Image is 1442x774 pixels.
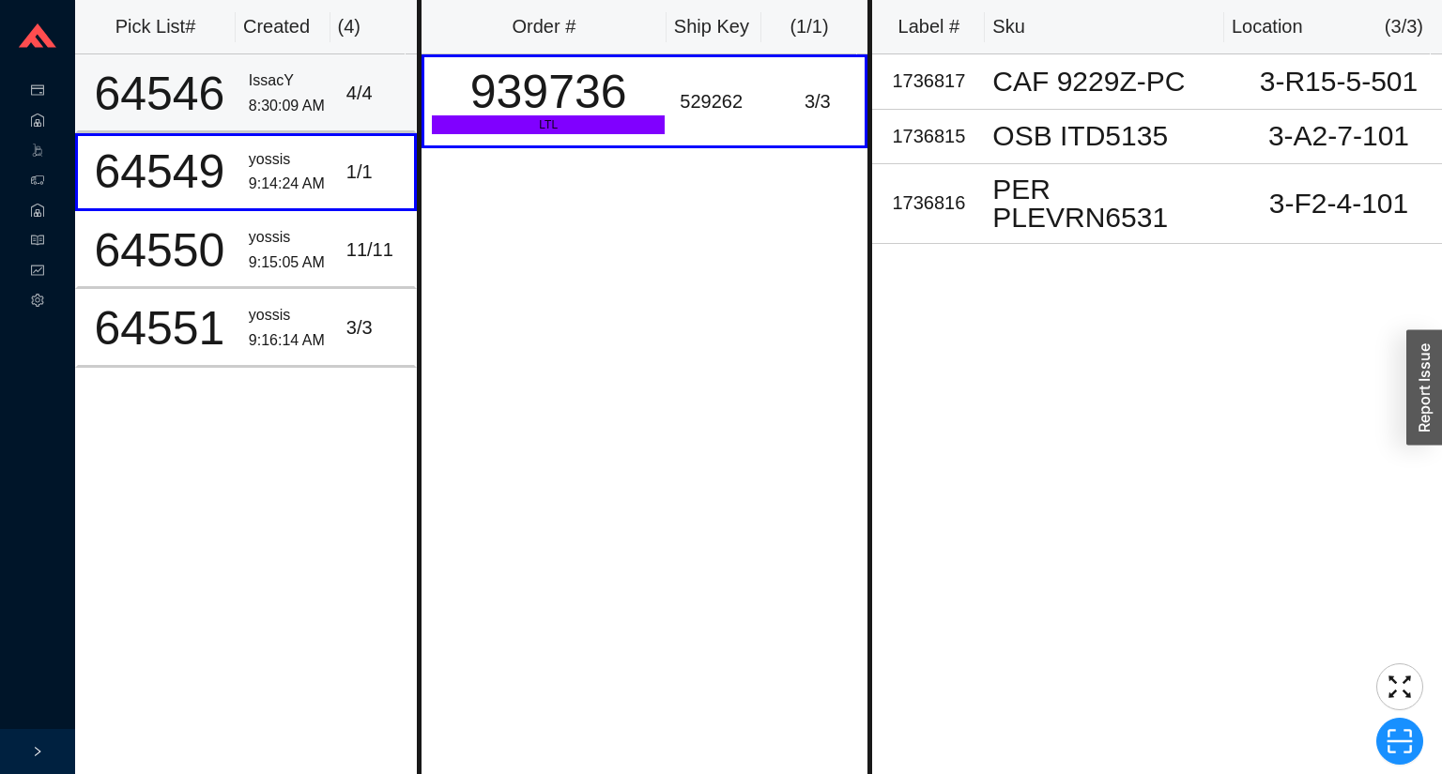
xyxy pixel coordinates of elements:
[880,121,977,152] div: 1736815
[31,257,44,287] span: fund
[1243,190,1434,218] div: 3-F2-4-101
[249,303,331,328] div: yossis
[346,78,407,109] div: 4 / 4
[432,68,665,115] div: 939736
[85,227,234,274] div: 64550
[880,66,977,97] div: 1736817
[249,250,331,276] div: 9:15:05 AM
[85,70,234,117] div: 64546
[880,188,977,219] div: 1736816
[1377,673,1422,701] span: fullscreen
[680,86,762,117] div: 529262
[1385,11,1423,42] div: ( 3 / 3 )
[777,86,857,117] div: 3 / 3
[992,68,1228,96] div: CAF 9229Z-PC
[32,746,43,757] span: right
[249,147,331,173] div: yossis
[31,287,44,317] span: setting
[31,227,44,257] span: read
[85,305,234,352] div: 64551
[249,172,331,197] div: 9:14:24 AM
[1377,727,1422,755] span: scan
[1376,663,1423,710] button: fullscreen
[992,175,1228,232] div: PER PLEVRN6531
[992,122,1228,150] div: OSB ITD5135
[338,11,398,42] div: ( 4 )
[249,94,331,119] div: 8:30:09 AM
[346,235,407,266] div: 11 / 11
[769,11,849,42] div: ( 1 / 1 )
[346,312,407,343] div: 3 / 3
[1376,718,1423,765] button: scan
[85,148,234,195] div: 64549
[1232,11,1303,42] div: Location
[1243,68,1434,96] div: 3-R15-5-501
[249,328,331,354] div: 9:16:14 AM
[31,77,44,107] span: credit-card
[1243,122,1434,150] div: 3-A2-7-101
[249,225,331,250] div: yossis
[249,68,331,94] div: IssacY
[432,115,665,134] div: LTL
[346,157,407,188] div: 1 / 1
